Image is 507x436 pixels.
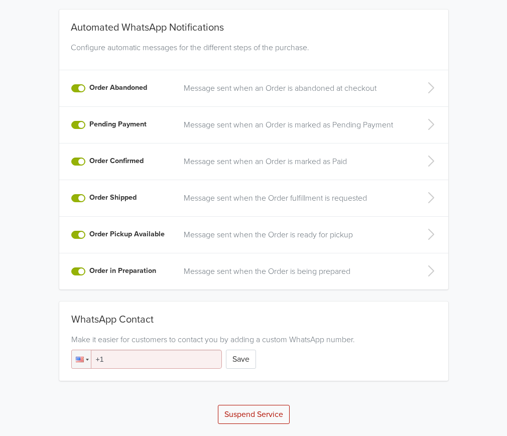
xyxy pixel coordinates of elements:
[71,350,222,369] input: 1 (702) 123-4567
[71,334,436,346] div: Make it easier for customers to contact you by adding a custom WhatsApp number.
[184,265,408,277] a: Message sent when the Order is being prepared
[184,229,408,241] a: Message sent when the Order is ready for pickup
[184,156,408,168] a: Message sent when an Order is marked as Paid
[89,156,144,167] label: Order Confirmed
[67,10,441,38] div: Automated WhatsApp Notifications
[71,314,436,330] div: WhatsApp Contact
[184,192,408,204] a: Message sent when the Order fulfillment is requested
[72,350,91,368] div: United States: + 1
[218,405,290,424] button: Suspend Service
[184,82,408,94] a: Message sent when an Order is abandoned at checkout
[89,192,137,203] label: Order Shipped
[89,82,147,93] label: Order Abandoned
[226,350,256,369] button: Save
[89,265,156,276] label: Order in Preparation
[184,119,408,131] a: Message sent when an Order is marked as Pending Payment
[89,229,165,240] label: Order Pickup Available
[67,42,441,66] div: Configure automatic messages for the different steps of the purchase.
[89,119,147,130] label: Pending Payment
